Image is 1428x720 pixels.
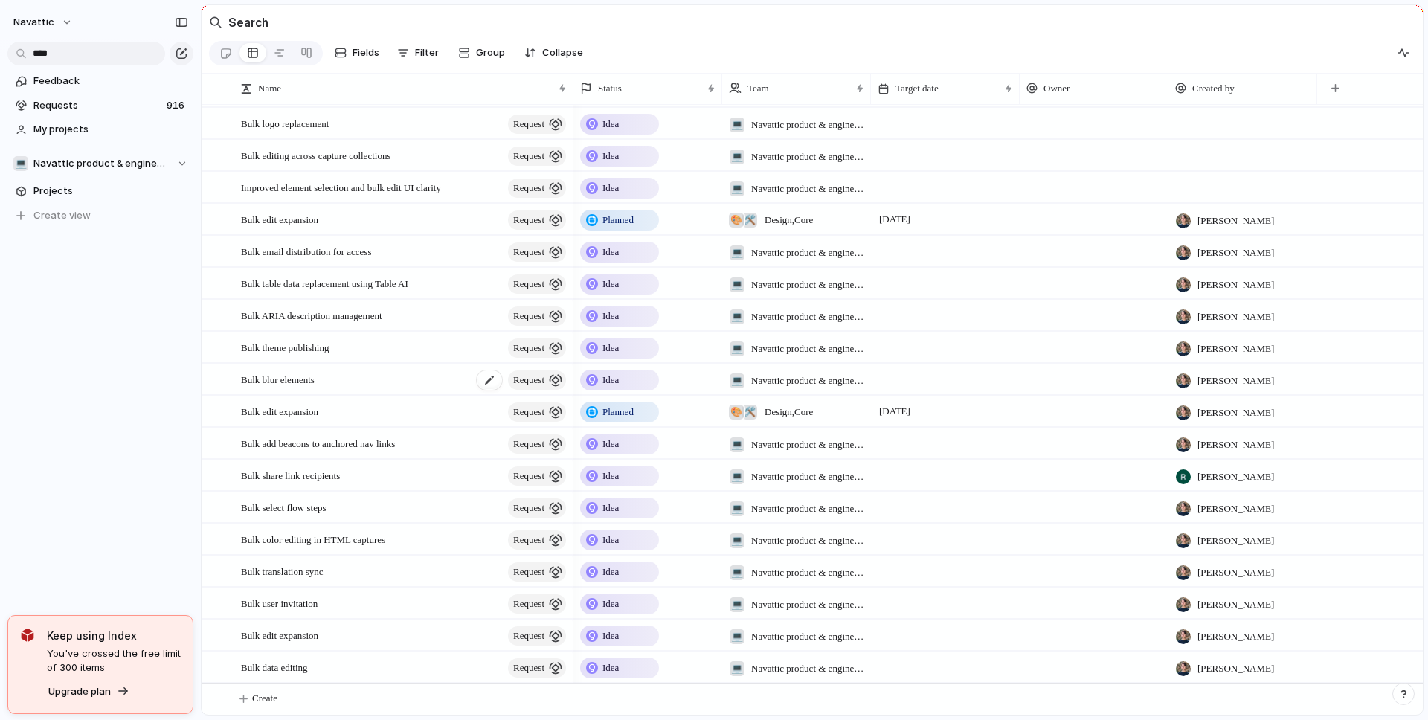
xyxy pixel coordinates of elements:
span: Idea [602,309,619,324]
div: 💻 [730,181,744,196]
span: [PERSON_NAME] [1197,277,1274,292]
div: 🛠️ [742,405,757,420]
div: 💻 [730,501,744,516]
span: [PERSON_NAME] [1197,629,1274,644]
span: Keep using Index [47,628,181,643]
div: 💻 [730,533,744,548]
span: Idea [602,437,619,451]
div: 💻 [730,437,744,452]
span: [PERSON_NAME] [1197,309,1274,324]
div: 💻 [730,118,744,132]
div: 💻 [730,469,744,484]
span: request [513,242,544,263]
span: Navattic product & engineering [751,150,864,164]
span: Design , Core [765,405,813,420]
span: Group [476,45,505,60]
span: [PERSON_NAME] [1197,245,1274,260]
span: Navattic product & engineering [33,156,170,171]
span: [PERSON_NAME] [1197,597,1274,612]
span: Navattic product & engineering [751,277,864,292]
span: My projects [33,122,188,137]
span: Idea [602,533,619,547]
span: Bulk user invitation [241,594,318,611]
span: Idea [602,245,619,260]
div: 🎨 [729,405,744,420]
span: Improved element selection and bulk edit UI clarity [241,179,441,196]
span: Navattic product & engineering [751,373,864,388]
span: Bulk select flow steps [241,498,326,515]
span: [PERSON_NAME] [1197,533,1274,548]
span: Idea [602,181,619,196]
span: Idea [602,629,619,643]
span: Bulk color editing in HTML captures [241,530,385,547]
button: request [508,210,566,230]
span: Navattic product & engineering [751,597,864,612]
span: Navattic product & engineering [751,181,864,196]
span: [PERSON_NAME] [1197,213,1274,228]
span: Team [747,81,769,96]
span: Idea [602,277,619,292]
span: Navattic product & engineering [751,501,864,516]
span: Bulk table data replacement using Table AI [241,274,408,292]
span: Name [258,81,281,96]
span: Bulk share link recipients [241,466,340,483]
span: Requests [33,98,162,113]
button: Group [451,41,512,65]
span: [PERSON_NAME] [1197,373,1274,388]
button: request [508,466,566,486]
span: Projects [33,184,188,199]
span: Bulk data editing [241,658,308,675]
span: Idea [602,149,619,164]
div: 💻 [730,309,744,324]
a: Projects [7,180,193,202]
span: Idea [602,565,619,579]
button: request [508,338,566,358]
span: Created by [1192,81,1235,96]
span: You've crossed the free limit of 300 items [47,646,181,675]
span: Idea [602,501,619,515]
div: 💻 [730,661,744,676]
button: request [508,594,566,614]
div: 💻 [730,597,744,612]
button: request [508,626,566,646]
div: 💻 [730,150,744,164]
span: Planned [602,405,634,420]
span: request [513,626,544,646]
span: request [513,306,544,327]
span: Idea [602,373,619,388]
span: Feedback [33,74,188,89]
span: request [513,434,544,454]
span: Navattic product & engineering [751,565,864,580]
span: request [513,498,544,518]
span: Bulk editing across capture collections [241,147,390,164]
span: 916 [167,98,187,113]
button: 💻Navattic product & engineering [7,152,193,175]
button: Create view [7,205,193,227]
span: Status [598,81,622,96]
span: Navattic product & engineering [751,437,864,452]
span: Bulk edit expansion [241,626,318,643]
span: Navattic product & engineering [751,661,864,676]
span: Create view [33,208,91,223]
span: request [513,658,544,678]
span: request [513,370,544,390]
div: 🎨 [729,213,744,228]
span: Design , Core [765,213,813,228]
span: Idea [602,117,619,132]
button: request [508,562,566,582]
div: 💻 [730,629,744,644]
div: 💻 [13,156,28,171]
button: request [508,370,566,390]
span: Navattic product & engineering [751,118,864,132]
span: request [513,530,544,550]
span: request [513,210,544,231]
span: Idea [602,660,619,675]
div: 💻 [730,565,744,580]
span: Bulk translation sync [241,562,324,579]
button: Collapse [518,41,589,65]
button: navattic [7,10,80,34]
a: Requests916 [7,94,193,117]
span: request [513,562,544,582]
span: Create [252,691,277,706]
span: [PERSON_NAME] [1197,405,1274,420]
